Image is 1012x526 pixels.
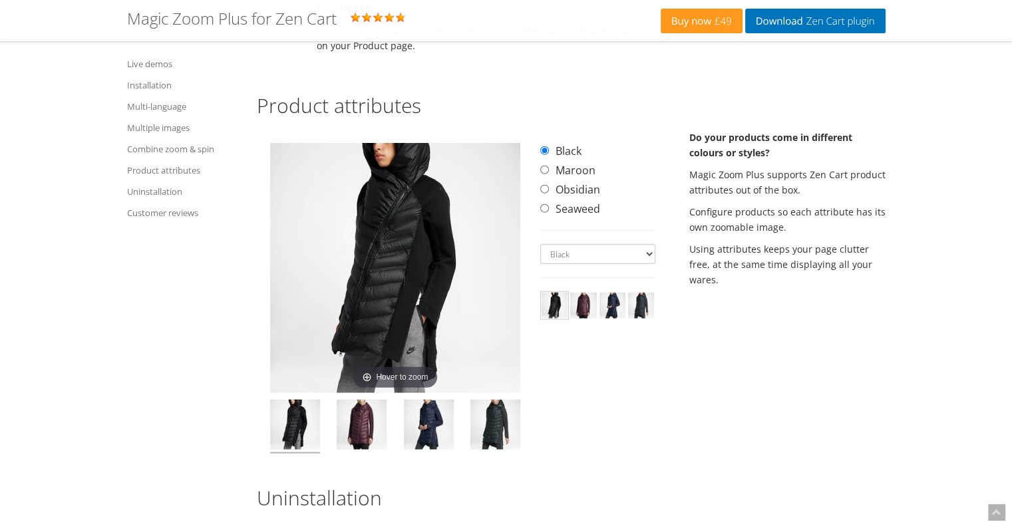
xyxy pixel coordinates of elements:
[628,293,654,319] img: Seaweed
[540,182,655,197] label: Obsidian
[404,400,454,454] img: Magic Zoom Plus for Zen Cart
[270,143,521,394] img: Magic Zoom Plus for Zen Cart
[540,146,549,155] input: Black
[540,201,655,217] label: Seaweed
[689,167,885,197] p: Magic Zoom Plus supports Zen Cart product attributes out of the box.
[540,162,655,178] label: Maroon
[542,293,568,319] img: Black
[470,400,520,454] img: Magic Zoom Plus for Zen Cart
[711,16,732,27] span: £49
[661,9,743,33] a: Buy now£49
[540,185,549,194] input: Obsidian
[257,487,886,509] h2: Uninstallation
[570,293,596,319] img: Maroon
[599,293,625,319] img: Obsidian
[689,241,885,287] p: Using attributes keeps your page clutter free, at the same time displaying all your wares.
[540,143,655,159] label: Black
[689,131,852,159] strong: Do your products come in different colours or styles?
[745,9,886,33] a: DownloadZen Cart plugin
[127,10,337,27] h1: Magic Zoom Plus for Zen Cart
[257,94,886,116] h2: Product attributes
[689,204,885,235] p: Configure products so each attribute has its own zoomable image.
[337,400,387,454] img: Magic Zoom Plus for Zen Cart
[127,10,661,31] div: Rating: 5.0 ( )
[540,166,549,174] input: Maroon
[270,400,320,454] img: Magic Zoom Plus for Zen Cart
[540,204,549,213] input: Seaweed
[270,261,521,273] a: Magic Zoom Plus for Zen CartHover to zoom
[803,16,875,27] span: Zen Cart plugin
